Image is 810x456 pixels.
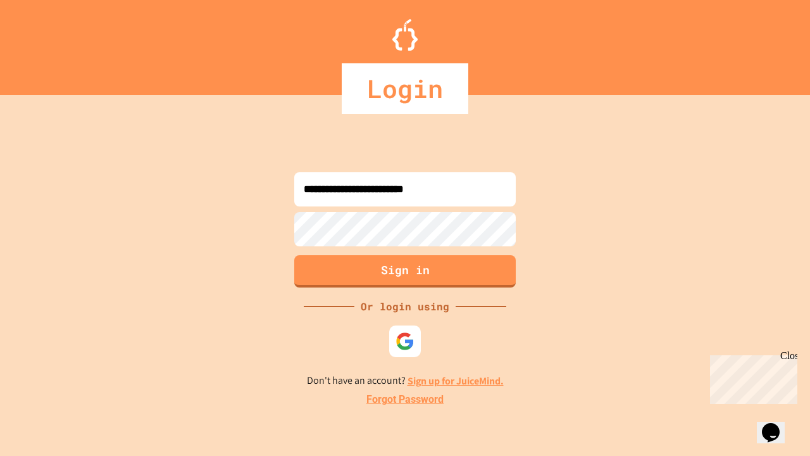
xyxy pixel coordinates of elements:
iframe: chat widget [757,405,797,443]
div: Login [342,63,468,114]
p: Don't have an account? [307,373,504,389]
div: Chat with us now!Close [5,5,87,80]
div: Or login using [354,299,456,314]
img: google-icon.svg [396,332,414,351]
button: Sign in [294,255,516,288]
img: Logo.svg [392,19,418,51]
a: Forgot Password [366,392,444,407]
iframe: chat widget [705,350,797,404]
a: Sign up for JuiceMind. [408,374,504,388]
